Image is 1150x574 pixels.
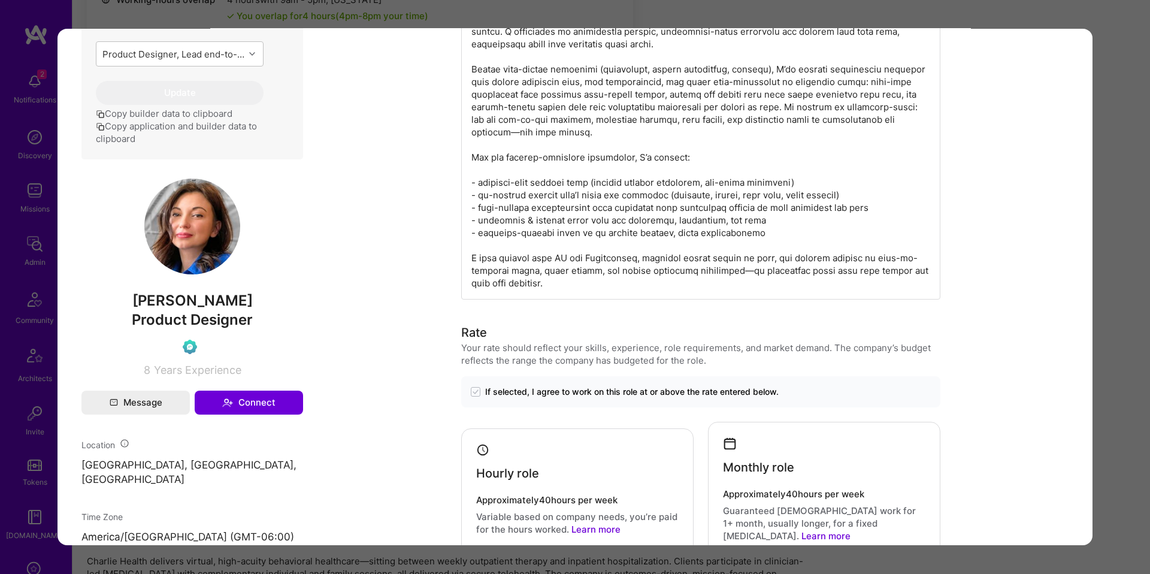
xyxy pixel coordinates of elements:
i: icon Calendar [723,437,737,451]
span: Product Designer [132,311,253,328]
p: [GEOGRAPHIC_DATA], [GEOGRAPHIC_DATA], [GEOGRAPHIC_DATA] [81,458,303,487]
span: If selected, I agree to work on this role at or above the rate entered below. [485,386,779,398]
a: Learn more [571,524,621,535]
div: Product Designer, Lead end-to-end design for therapist workflows. Drive discovery with in-house c... [102,47,246,60]
i: icon Connect [222,397,233,408]
i: icon Mail [110,398,118,407]
p: America/[GEOGRAPHIC_DATA] (GMT-06:00 ) [81,530,303,545]
span: Years Experience [154,364,241,376]
a: Learn more [801,530,851,541]
button: Copy builder data to clipboard [96,107,232,120]
h4: Hourly role [476,466,539,481]
button: Connect [195,391,303,415]
h4: Approximately 40 hours per week [476,495,679,506]
span: 8 [144,364,150,376]
img: Evaluation Call Pending [183,340,197,354]
span: Time Zone [81,512,123,522]
i: icon Copy [96,110,105,119]
p: Guaranteed [DEMOGRAPHIC_DATA] work for 1+ month, usually longer, for a fixed [MEDICAL_DATA]. [723,504,925,542]
button: Update [96,81,264,105]
img: User Avatar [144,179,240,274]
div: Location [81,439,303,451]
a: User Avatar [144,265,240,277]
h4: Monthly role [723,460,794,474]
i: icon Copy [96,122,105,131]
div: Rate [461,324,487,342]
i: icon Chevron [249,51,255,57]
button: Message [81,391,190,415]
div: Your rate should reflect your skills, experience, role requirements, and market demand. The compa... [461,342,940,367]
button: Copy application and builder data to clipboard [96,120,289,145]
span: [PERSON_NAME] [81,292,303,310]
p: Variable based on company needs, you’re paid for the hours worked. [476,510,679,536]
i: icon Clock [476,443,490,457]
div: modal [57,29,1092,545]
h4: Approximately 40 hours per week [723,488,925,499]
